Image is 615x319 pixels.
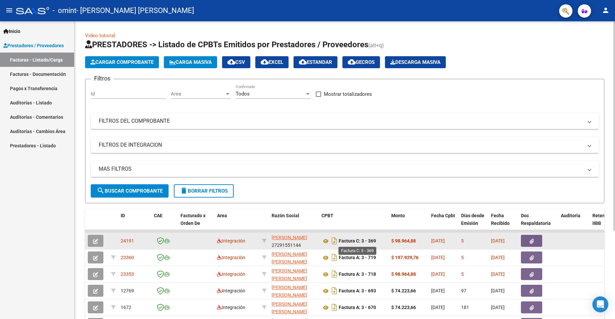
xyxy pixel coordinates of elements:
span: [DATE] [491,271,505,277]
mat-icon: person [602,6,610,14]
span: Días desde Emisión [461,213,484,226]
span: [DATE] [431,238,445,243]
mat-icon: delete [180,187,188,195]
span: Borrar Filtros [180,188,228,194]
span: Mostrar totalizadores [324,90,372,98]
span: Integración [217,305,245,310]
app-download-masive: Descarga masiva de comprobantes (adjuntos) [385,56,446,68]
span: Carga Masiva [169,59,212,65]
span: Descarga Masiva [390,59,440,65]
span: Fecha Cpbt [431,213,455,218]
span: - omint [53,3,76,18]
span: EXCEL [261,59,283,65]
mat-icon: search [97,187,105,195]
span: CAE [154,213,163,218]
span: (alt+q) [368,42,384,49]
datatable-header-cell: CPBT [319,209,389,238]
datatable-header-cell: Razón Social [269,209,319,238]
datatable-header-cell: CAE [151,209,178,238]
strong: Factura A: 3 - 693 [339,288,376,294]
span: 1672 [121,305,131,310]
span: Fecha Recibido [491,213,510,226]
span: [PERSON_NAME] [PERSON_NAME] [272,268,307,281]
span: 181 [461,305,469,310]
span: [DATE] [431,305,445,310]
span: Area [171,91,225,97]
span: ID [121,213,125,218]
span: 5 [461,255,464,260]
i: Descargar documento [330,285,339,296]
strong: Factura C: 3 - 369 [339,239,376,244]
mat-icon: cloud_download [227,58,235,66]
strong: $ 197.929,76 [391,255,419,260]
i: Descargar documento [330,236,339,246]
mat-panel-title: FILTROS DE INTEGRACION [99,141,583,149]
strong: Factura A: 3 - 670 [339,305,376,310]
div: 27170020605 [272,284,316,298]
datatable-header-cell: Monto [389,209,429,238]
button: EXCEL [255,56,289,68]
datatable-header-cell: Doc Respaldatoria [518,209,558,238]
span: Razón Social [272,213,299,218]
span: Inicio [3,28,20,35]
span: [DATE] [491,238,505,243]
span: [DATE] [491,305,505,310]
mat-panel-title: FILTROS DEL COMPROBANTE [99,117,583,125]
button: Buscar Comprobante [91,184,169,198]
span: [PERSON_NAME] [272,235,307,240]
datatable-header-cell: Facturado x Orden De [178,209,214,238]
datatable-header-cell: Fecha Recibido [488,209,518,238]
span: Integración [217,255,245,260]
div: 27170020605 [272,250,316,264]
span: Todos [236,91,250,97]
span: CSV [227,59,245,65]
span: Auditoria [561,213,580,218]
span: [DATE] [431,288,445,293]
span: Retencion IIBB [592,213,614,226]
span: [DATE] [431,255,445,260]
span: [PERSON_NAME] [PERSON_NAME] [272,251,307,264]
mat-icon: cloud_download [299,58,307,66]
button: Carga Masiva [164,56,217,68]
div: 27291551144 [272,234,316,248]
span: CPBT [321,213,333,218]
div: Open Intercom Messenger [592,296,608,312]
span: 23360 [121,255,134,260]
mat-icon: cloud_download [348,58,356,66]
span: - [PERSON_NAME] [PERSON_NAME] [76,3,194,18]
datatable-header-cell: Fecha Cpbt [429,209,458,238]
span: Integración [217,271,245,277]
strong: $ 98.964,88 [391,271,416,277]
span: Gecros [348,59,375,65]
button: Borrar Filtros [174,184,234,198]
strong: $ 74.223,66 [391,305,416,310]
datatable-header-cell: ID [118,209,151,238]
mat-expansion-panel-header: MAS FILTROS [91,161,599,177]
mat-icon: cloud_download [261,58,269,66]
span: 23353 [121,271,134,277]
span: Monto [391,213,405,218]
datatable-header-cell: Días desde Emisión [458,209,488,238]
span: PRESTADORES -> Listado de CPBTs Emitidos por Prestadores / Proveedores [85,40,368,49]
span: [DATE] [431,271,445,277]
h3: Filtros [91,74,114,83]
span: Area [217,213,227,218]
button: Gecros [342,56,380,68]
span: Facturado x Orden De [181,213,205,226]
span: Buscar Comprobante [97,188,163,194]
span: [DATE] [491,288,505,293]
span: [DATE] [491,255,505,260]
span: Integración [217,238,245,243]
span: Integración [217,288,245,293]
button: Cargar Comprobante [85,56,159,68]
strong: Factura A: 3 - 719 [339,255,376,260]
strong: $ 98.964,88 [391,238,416,243]
span: 5 [461,271,464,277]
div: 27170020605 [272,267,316,281]
span: Estandar [299,59,332,65]
button: Estandar [294,56,337,68]
mat-panel-title: MAS FILTROS [99,165,583,173]
button: CSV [222,56,250,68]
mat-expansion-panel-header: FILTROS DE INTEGRACION [91,137,599,153]
span: [PERSON_NAME] [PERSON_NAME] [272,285,307,298]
